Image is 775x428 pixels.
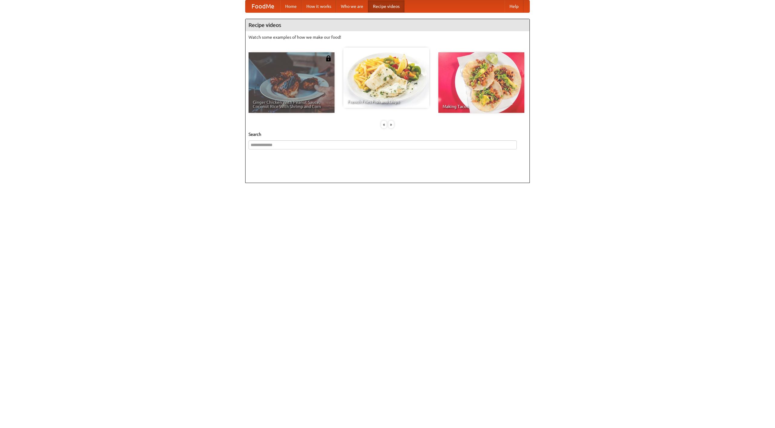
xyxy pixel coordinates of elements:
a: Making Tacos [438,52,524,113]
a: Recipe videos [368,0,404,12]
div: « [381,121,387,128]
span: Making Tacos [443,104,520,109]
span: French Fries Fish and Chips [348,100,425,104]
img: 483408.png [325,55,331,61]
a: Help [505,0,523,12]
a: Home [280,0,302,12]
h5: Search [249,131,526,137]
a: How it works [302,0,336,12]
h4: Recipe videos [246,19,529,31]
a: Who we are [336,0,368,12]
div: » [388,121,394,128]
a: French Fries Fish and Chips [343,47,429,108]
p: Watch some examples of how we make our food! [249,34,526,40]
a: FoodMe [246,0,280,12]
